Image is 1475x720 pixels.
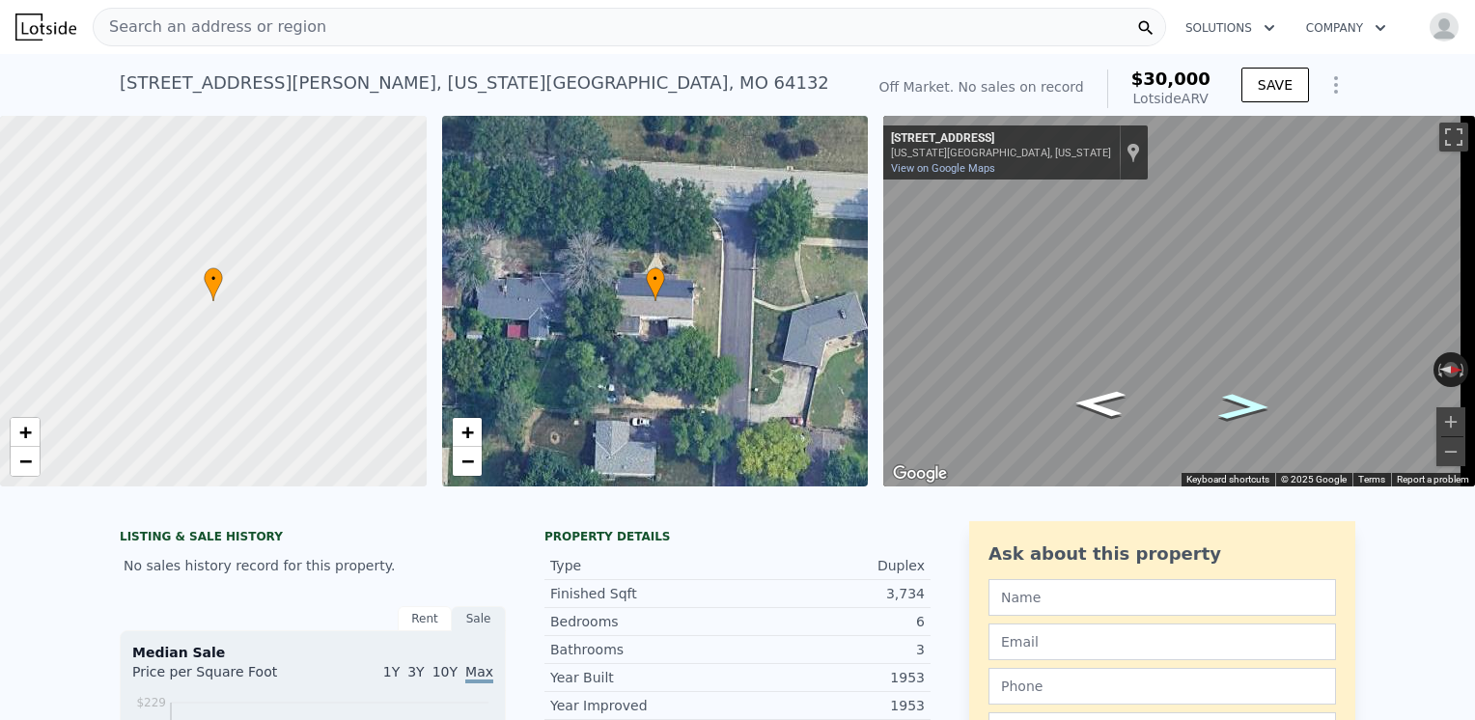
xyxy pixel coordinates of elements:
[1429,12,1460,42] img: avatar
[11,447,40,476] a: Zoom out
[550,640,737,659] div: Bathrooms
[891,131,1111,147] div: [STREET_ADDRESS]
[1131,69,1211,89] span: $30,000
[1281,474,1347,485] span: © 2025 Google
[1397,474,1469,485] a: Report a problem
[737,640,925,659] div: 3
[891,162,995,175] a: View on Google Maps
[465,664,493,683] span: Max
[120,529,506,548] div: LISTING & SALE HISTORY
[15,14,76,41] img: Lotside
[132,662,313,693] div: Price per Square Foot
[988,668,1336,705] input: Phone
[432,664,458,679] span: 10Y
[1052,384,1147,423] path: Go South, College Ave
[460,449,473,473] span: −
[1186,473,1269,486] button: Keyboard shortcuts
[888,461,952,486] a: Open this area in Google Maps (opens a new window)
[646,267,665,301] div: •
[646,270,665,288] span: •
[1131,89,1211,108] div: Lotside ARV
[1439,123,1468,152] button: Toggle fullscreen view
[460,420,473,444] span: +
[19,420,32,444] span: +
[1433,352,1444,387] button: Rotate counterclockwise
[452,606,506,631] div: Sale
[737,668,925,687] div: 1953
[550,612,737,631] div: Bedrooms
[878,77,1083,97] div: Off Market. No sales on record
[737,584,925,603] div: 3,734
[19,449,32,473] span: −
[550,556,737,575] div: Type
[988,579,1336,616] input: Name
[120,69,829,97] div: [STREET_ADDRESS][PERSON_NAME] , [US_STATE][GEOGRAPHIC_DATA] , MO 64132
[883,116,1475,486] div: Street View
[888,461,952,486] img: Google
[988,623,1336,660] input: Email
[94,15,326,39] span: Search an address or region
[1459,352,1469,387] button: Rotate clockwise
[891,147,1111,159] div: [US_STATE][GEOGRAPHIC_DATA], [US_STATE]
[453,418,482,447] a: Zoom in
[1197,388,1292,427] path: Go North, College Ave
[1358,474,1385,485] a: Terms (opens in new tab)
[1241,68,1309,102] button: SAVE
[544,529,931,544] div: Property details
[1317,66,1355,104] button: Show Options
[453,447,482,476] a: Zoom out
[132,643,493,662] div: Median Sale
[204,270,223,288] span: •
[1436,437,1465,466] button: Zoom out
[737,696,925,715] div: 1953
[550,584,737,603] div: Finished Sqft
[120,548,506,583] div: No sales history record for this property.
[398,606,452,631] div: Rent
[1291,11,1402,45] button: Company
[136,696,166,709] tspan: $229
[1127,142,1140,163] a: Show location on map
[204,267,223,301] div: •
[550,668,737,687] div: Year Built
[988,540,1336,568] div: Ask about this property
[383,664,400,679] span: 1Y
[11,418,40,447] a: Zoom in
[1436,407,1465,436] button: Zoom in
[407,664,424,679] span: 3Y
[737,612,925,631] div: 6
[1433,362,1468,377] button: Reset the view
[737,556,925,575] div: Duplex
[1170,11,1291,45] button: Solutions
[550,696,737,715] div: Year Improved
[883,116,1475,486] div: Map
